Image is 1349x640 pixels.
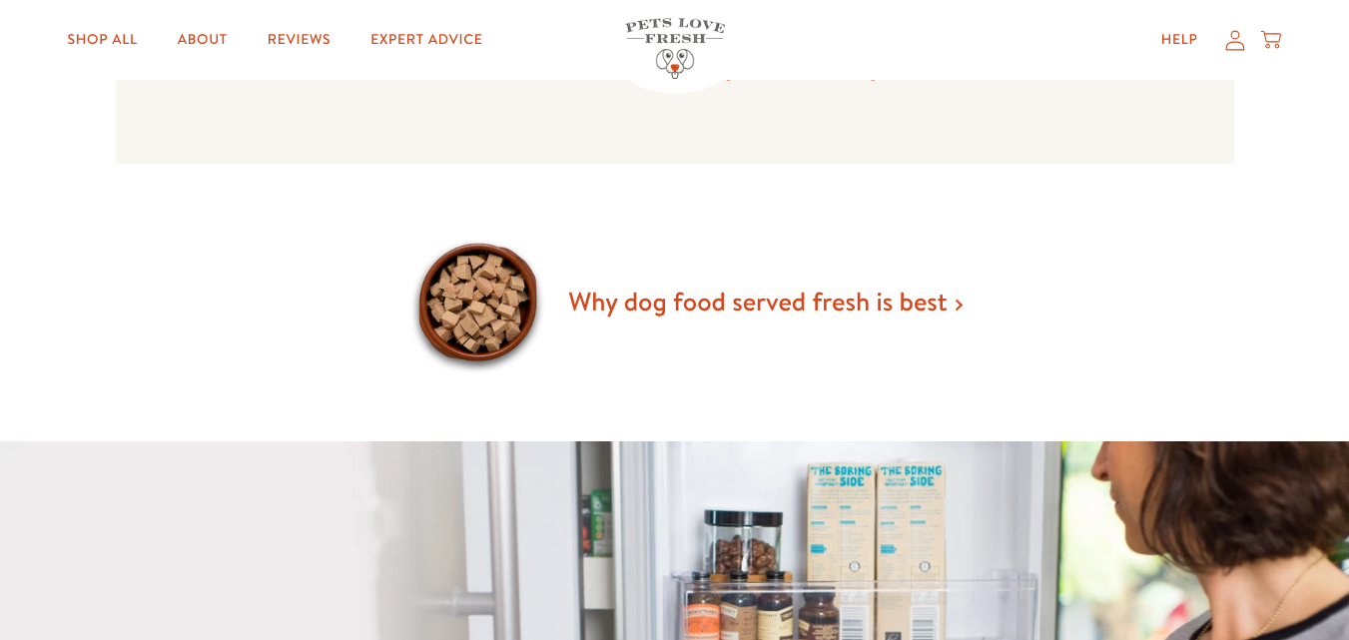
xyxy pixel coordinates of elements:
img: Pets Love Fresh [625,18,725,79]
img: Why dog food served fresh is best [402,228,552,377]
a: Why dog food served fresh is best [568,284,962,320]
a: Reviews [252,20,346,60]
a: Help [1145,20,1214,60]
a: Expert Advice [354,20,498,60]
a: About [162,20,244,60]
a: Shop All [52,20,154,60]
